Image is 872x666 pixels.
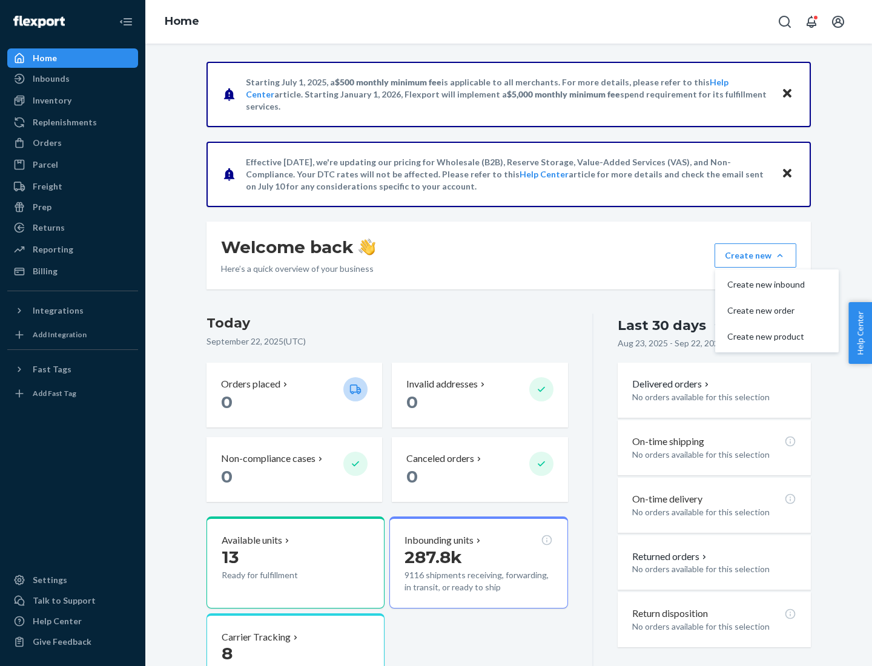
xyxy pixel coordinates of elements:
[632,377,712,391] button: Delivered orders
[165,15,199,28] a: Home
[221,466,233,487] span: 0
[33,159,58,171] div: Parcel
[632,607,708,621] p: Return disposition
[632,492,702,506] p: On-time delivery
[507,89,620,99] span: $5,000 monthly minimum fee
[389,516,567,608] button: Inbounding units287.8k9116 shipments receiving, forwarding, in transit, or ready to ship
[632,550,709,564] button: Returned orders
[222,569,334,581] p: Ready for fulfillment
[773,10,797,34] button: Open Search Box
[727,280,805,289] span: Create new inbound
[632,391,796,403] p: No orders available for this selection
[358,239,375,256] img: hand-wave emoji
[13,16,65,28] img: Flexport logo
[33,636,91,648] div: Give Feedback
[618,316,706,335] div: Last 30 days
[33,615,82,627] div: Help Center
[33,363,71,375] div: Fast Tags
[7,591,138,610] a: Talk to Support
[718,298,836,324] button: Create new order
[155,4,209,39] ol: breadcrumbs
[33,180,62,193] div: Freight
[33,388,76,398] div: Add Fast Tag
[618,337,746,349] p: Aug 23, 2025 - Sep 22, 2025 ( UTC )
[406,392,418,412] span: 0
[33,574,67,586] div: Settings
[632,621,796,633] p: No orders available for this selection
[848,302,872,364] button: Help Center
[33,595,96,607] div: Talk to Support
[7,133,138,153] a: Orders
[206,516,385,608] button: Available units13Ready for fulfillment
[221,263,375,275] p: Here’s a quick overview of your business
[718,272,836,298] button: Create new inbound
[33,329,87,340] div: Add Integration
[33,116,97,128] div: Replenishments
[7,91,138,110] a: Inventory
[7,177,138,196] a: Freight
[718,324,836,350] button: Create new product
[33,243,73,256] div: Reporting
[206,335,568,348] p: September 22, 2025 ( UTC )
[7,218,138,237] a: Returns
[406,452,474,466] p: Canceled orders
[7,360,138,379] button: Fast Tags
[7,197,138,217] a: Prep
[632,449,796,461] p: No orders available for this selection
[7,262,138,281] a: Billing
[206,437,382,502] button: Non-compliance cases 0
[222,630,291,644] p: Carrier Tracking
[392,437,567,502] button: Canceled orders 0
[632,506,796,518] p: No orders available for this selection
[206,363,382,427] button: Orders placed 0
[222,547,239,567] span: 13
[33,265,58,277] div: Billing
[715,243,796,268] button: Create newCreate new inboundCreate new orderCreate new product
[826,10,850,34] button: Open account menu
[7,612,138,631] a: Help Center
[727,332,805,341] span: Create new product
[405,569,552,593] p: 9116 shipments receiving, forwarding, in transit, or ready to ship
[520,169,569,179] a: Help Center
[33,73,70,85] div: Inbounds
[7,155,138,174] a: Parcel
[406,466,418,487] span: 0
[221,377,280,391] p: Orders placed
[33,305,84,317] div: Integrations
[33,222,65,234] div: Returns
[7,325,138,345] a: Add Integration
[392,363,567,427] button: Invalid addresses 0
[206,314,568,333] h3: Today
[7,48,138,68] a: Home
[7,632,138,651] button: Give Feedback
[779,85,795,103] button: Close
[779,165,795,183] button: Close
[405,547,462,567] span: 287.8k
[335,77,441,87] span: $500 monthly minimum fee
[405,533,474,547] p: Inbounding units
[799,10,824,34] button: Open notifications
[7,113,138,132] a: Replenishments
[222,643,233,664] span: 8
[114,10,138,34] button: Close Navigation
[221,392,233,412] span: 0
[222,533,282,547] p: Available units
[7,570,138,590] a: Settings
[221,236,375,258] h1: Welcome back
[7,384,138,403] a: Add Fast Tag
[33,52,57,64] div: Home
[7,69,138,88] a: Inbounds
[632,435,704,449] p: On-time shipping
[7,240,138,259] a: Reporting
[246,156,770,193] p: Effective [DATE], we're updating our pricing for Wholesale (B2B), Reserve Storage, Value-Added Se...
[7,301,138,320] button: Integrations
[246,76,770,113] p: Starting July 1, 2025, a is applicable to all merchants. For more details, please refer to this a...
[727,306,805,315] span: Create new order
[632,563,796,575] p: No orders available for this selection
[221,452,315,466] p: Non-compliance cases
[33,137,62,149] div: Orders
[33,94,71,107] div: Inventory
